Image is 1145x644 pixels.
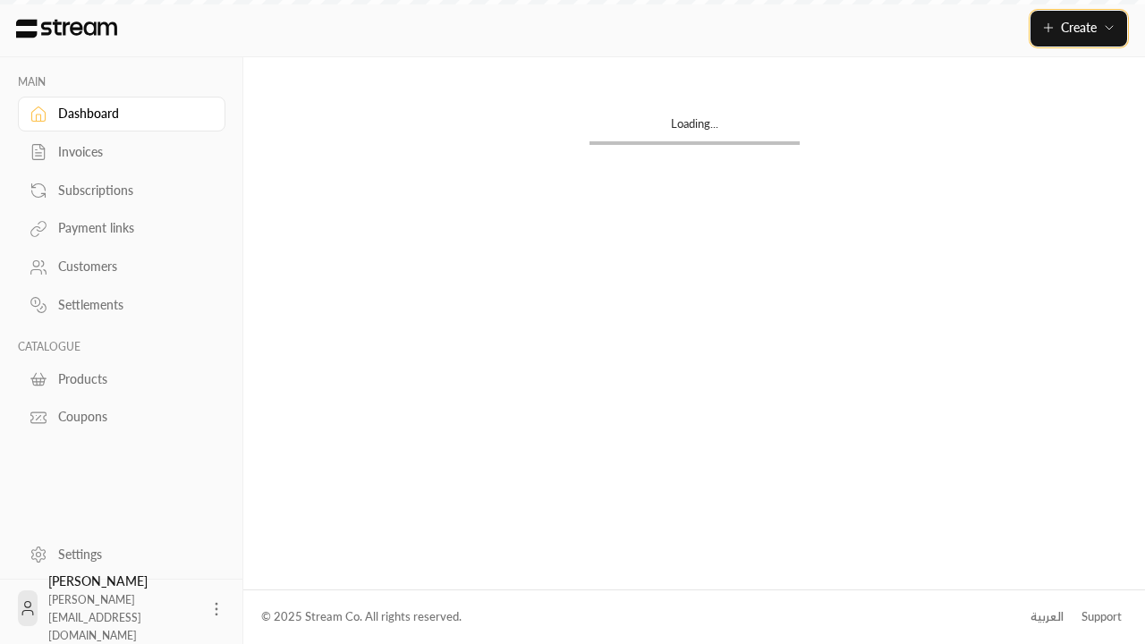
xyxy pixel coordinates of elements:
a: Coupons [18,400,225,435]
a: Dashboard [18,97,225,131]
a: Settings [18,537,225,572]
span: [PERSON_NAME][EMAIL_ADDRESS][DOMAIN_NAME] [48,593,141,642]
div: © 2025 Stream Co. All rights reserved. [261,608,462,626]
div: العربية [1030,608,1064,626]
p: MAIN [18,75,225,89]
div: Products [58,370,203,388]
a: Invoices [18,135,225,170]
div: Invoices [58,143,203,161]
span: Create [1061,20,1097,35]
a: Settlements [18,288,225,323]
button: Create [1030,11,1127,47]
div: Customers [58,258,203,275]
a: Payment links [18,211,225,246]
a: Subscriptions [18,173,225,208]
img: Logo [14,19,119,38]
div: Settings [58,546,203,563]
div: [PERSON_NAME] [48,572,197,644]
a: Customers [18,250,225,284]
div: Subscriptions [58,182,203,199]
a: Support [1075,601,1127,633]
div: Payment links [58,219,203,237]
div: Settlements [58,296,203,314]
div: Dashboard [58,105,203,123]
p: CATALOGUE [18,340,225,354]
div: Coupons [58,408,203,426]
a: Products [18,361,225,396]
div: Loading... [589,115,800,141]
